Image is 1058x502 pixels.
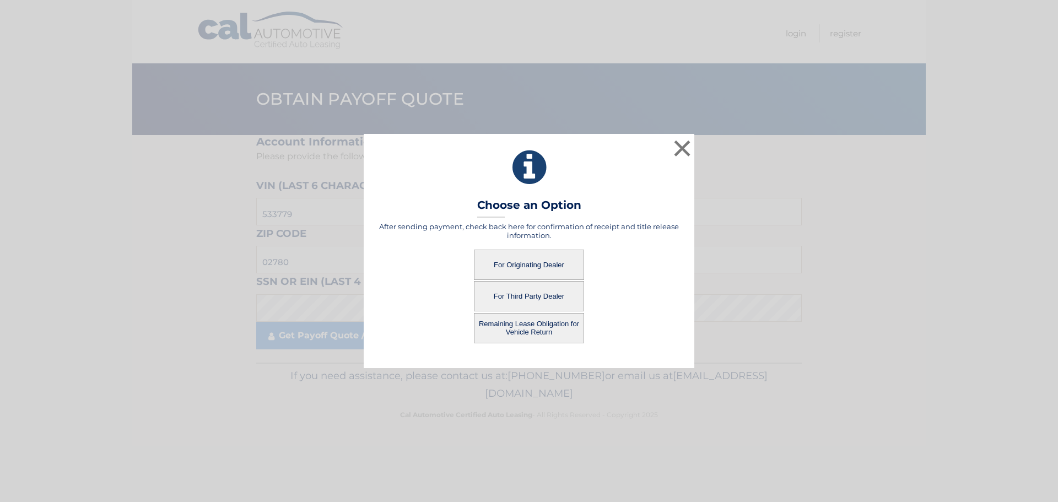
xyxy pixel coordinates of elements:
button: × [671,137,693,159]
button: For Third Party Dealer [474,281,584,311]
h5: After sending payment, check back here for confirmation of receipt and title release information. [377,222,681,240]
button: Remaining Lease Obligation for Vehicle Return [474,313,584,343]
h3: Choose an Option [477,198,581,218]
button: For Originating Dealer [474,250,584,280]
